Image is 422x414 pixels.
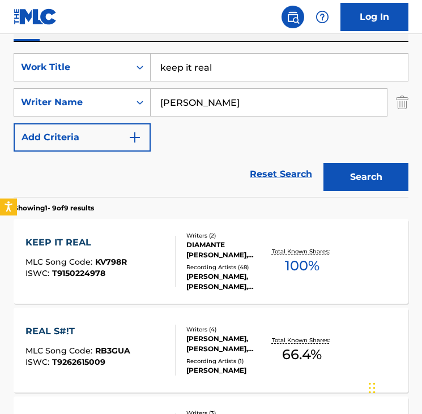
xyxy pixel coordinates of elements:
[25,357,52,367] span: ISWC :
[186,263,270,271] div: Recording Artists ( 48 )
[21,96,123,109] div: Writer Name
[272,336,333,344] p: Total Known Shares:
[186,325,270,334] div: Writers ( 4 )
[285,256,319,276] span: 100 %
[95,257,127,267] span: KV798R
[186,334,270,354] div: [PERSON_NAME], [PERSON_NAME], [PERSON_NAME] [PERSON_NAME]
[323,163,408,191] button: Search
[14,203,94,213] p: Showing 1 - 9 of 9 results
[25,346,95,356] span: MLC Song Code :
[316,10,329,24] img: help
[95,346,130,356] span: RB3GUA
[396,88,408,117] img: Delete Criterion
[21,61,123,74] div: Work Title
[186,240,270,260] div: DIAMANTE [PERSON_NAME], [PERSON_NAME]
[282,6,304,28] a: Public Search
[52,357,105,367] span: T9262615009
[272,247,333,256] p: Total Known Shares:
[14,219,408,304] a: KEEP IT REALMLC Song Code:KV798RISWC:T9150224978Writers (2)DIAMANTE [PERSON_NAME], [PERSON_NAME]R...
[25,268,52,278] span: ISWC :
[186,365,270,376] div: [PERSON_NAME]
[186,357,270,365] div: Recording Artists ( 1 )
[244,162,318,187] a: Reset Search
[282,344,322,365] span: 66.4 %
[340,3,408,31] a: Log In
[25,325,130,338] div: REAL S#!T
[365,360,422,414] iframe: Chat Widget
[52,268,105,278] span: T9150224978
[128,131,142,144] img: 9d2ae6d4665cec9f34b9.svg
[186,271,270,292] div: [PERSON_NAME], [PERSON_NAME], [PERSON_NAME], [PERSON_NAME], [PERSON_NAME]
[311,6,334,28] div: Help
[25,236,127,249] div: KEEP IT REAL
[14,308,408,393] a: REAL S#!TMLC Song Code:RB3GUAISWC:T9262615009Writers (4)[PERSON_NAME], [PERSON_NAME], [PERSON_NAM...
[286,10,300,24] img: search
[14,8,57,25] img: MLC Logo
[14,53,408,197] form: Search Form
[369,371,376,405] div: Drag
[14,123,151,152] button: Add Criteria
[186,231,270,240] div: Writers ( 2 )
[25,257,95,267] span: MLC Song Code :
